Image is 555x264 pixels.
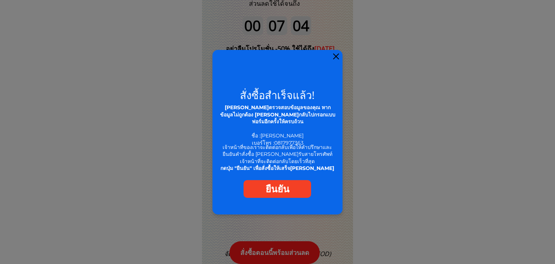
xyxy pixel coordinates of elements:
div: เจ้าหน้าที่ของเราจะติดต่อกลับเพื่อให้คำปรึกษาและยืนยันคำสั่งซื้อ [PERSON_NAME]รับสายโทรศัพท์ เจ้า... [219,144,336,172]
a: ยืนยัน [244,180,311,198]
div: ชื่อ : เบอร์โทร : [219,104,337,147]
span: [PERSON_NAME]ตรวจสอบข้อมูลของคุณ หากข้อมูลไม่ถูกต้อง [PERSON_NAME]กลับไปกรอกแบบฟอร์มอีกครั้งให้คร... [220,104,335,125]
h2: สั่งซื้อสำเร็จแล้ว! [217,90,338,100]
span: กดปุ่ม "ยืนยัน" เพื่อสั่งซื้อให้เสร็จ[PERSON_NAME] [220,165,334,171]
span: 0817977363 [274,140,304,146]
span: [PERSON_NAME] [261,132,304,139]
